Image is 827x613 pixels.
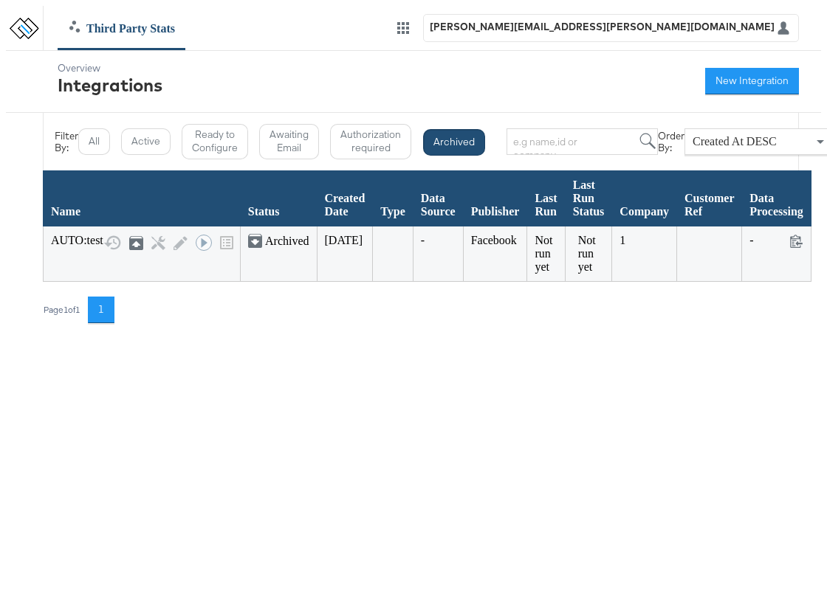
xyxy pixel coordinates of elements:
[693,135,777,148] span: Created At DESC
[43,305,80,315] div: Page 1 of 1
[44,171,241,226] th: Name
[535,234,552,273] span: Not run yet
[507,128,658,155] input: e.g name,id or company
[742,171,811,226] th: Data Processing
[705,68,799,94] button: New Integration
[463,171,527,226] th: Publisher
[527,171,565,226] th: Last Run
[612,171,677,226] th: Company
[58,74,162,96] div: Integrations
[88,297,114,323] button: 1
[749,234,803,248] div: -
[373,171,413,226] th: Type
[423,129,485,156] button: Archived
[78,128,110,155] button: All
[240,171,317,226] th: Status
[565,171,612,226] th: Last Run Status
[413,171,463,226] th: Data Source
[578,234,605,274] div: Not run yet
[330,124,411,160] button: Authorization required
[658,130,684,153] div: Order By:
[265,235,309,248] div: Archived
[51,234,233,252] div: AUTO:test
[58,62,162,74] div: Overview
[317,171,373,226] th: Created Date
[58,21,186,35] a: Third Party Stats
[677,171,742,226] th: Customer Ref
[182,124,248,160] button: Ready to Configure
[325,234,363,246] span: [DATE]
[121,128,171,155] button: Active
[620,234,625,246] span: 1
[421,234,425,246] span: -
[55,130,78,153] div: Filter By:
[430,21,775,32] div: [PERSON_NAME][EMAIL_ADDRESS][PERSON_NAME][DOMAIN_NAME]
[471,234,517,246] span: Facebook
[259,124,319,160] button: Awaiting Email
